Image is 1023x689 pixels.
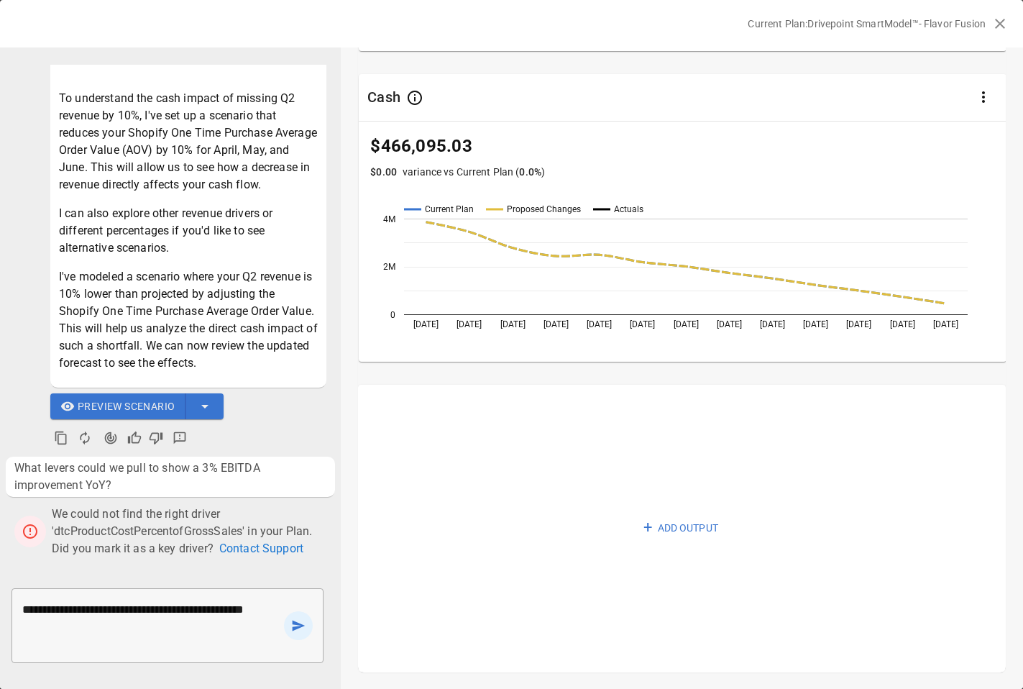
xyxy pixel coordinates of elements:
text: Proposed Changes [507,204,581,214]
span: + [643,514,652,542]
text: [DATE] [630,319,656,329]
p: Current Plan: Drivepoint SmartModel™- Flavor Fusion [748,17,986,31]
text: [DATE] [674,319,699,329]
p: I've modeled a scenario where your Q2 revenue is 10% lower than projected by adjusting the Shopif... [59,268,318,372]
button: Good Response [124,427,145,449]
a: Contact Support [219,542,303,555]
button: Copy to clipboard [50,427,72,449]
text: [DATE] [933,319,958,329]
text: [DATE] [500,319,526,329]
p: $466,095.03 [370,133,995,159]
text: [DATE] [760,319,785,329]
button: Regenerate Response [72,425,98,451]
button: Preview Scenario [50,393,187,419]
button: send message [284,611,313,640]
button: Agent Changes Data [98,425,124,451]
text: [DATE] [804,319,829,329]
p: To understand the cash impact of missing Q2 revenue by 10%, I've set up a scenario that reduces y... [59,90,318,193]
p: variance vs Current Plan ( ) [403,165,545,180]
span: Preview Scenario [78,398,175,416]
text: [DATE] [890,319,915,329]
text: 2M [383,262,395,272]
text: 4M [383,214,395,224]
text: [DATE] [413,319,439,329]
text: 0 [390,309,395,319]
text: [DATE] [587,319,612,329]
div: Cash [367,88,400,106]
text: [DATE] [543,319,569,329]
text: Actuals [614,204,643,214]
span: We could not find the right driver 'dtcProductCostPercentofGrossSales' in your Plan. Did you mark... [52,507,316,555]
text: [DATE] [457,319,482,329]
text: [DATE] [717,319,742,329]
span: 0.0 % [519,166,541,178]
p: I can also explore other revenue drivers or different percentages if you'd like to see alternativ... [59,205,318,257]
button: Detailed Feedback [167,425,193,451]
button: Bad Response [145,427,167,449]
button: +ADD OUTPUT [635,508,730,548]
text: Current Plan [425,204,474,214]
p: $0.00 [370,165,397,180]
text: [DATE] [847,319,872,329]
svg: A chart. [359,197,1006,365]
span: What levers could we pull to show a 3% EBITDA improvement YoY? [14,460,326,494]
